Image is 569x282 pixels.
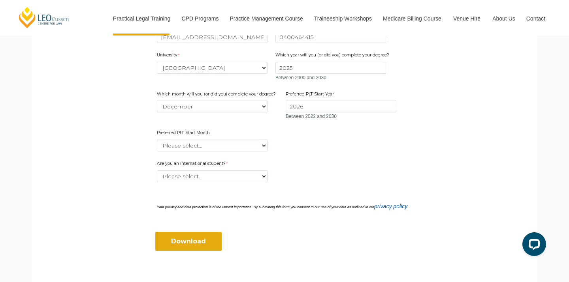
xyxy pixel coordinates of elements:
span: Between 2022 and 2030 [286,114,337,119]
i: Your privacy and data protection is of the utmost importance. By submitting this form you consent... [157,205,409,209]
label: Preferred PLT Start Month [157,130,212,138]
a: Contact [520,2,551,35]
span: Between 2000 and 2030 [275,75,326,80]
a: Medicare Billing Course [377,2,447,35]
select: Preferred PLT Start Month [157,140,268,151]
select: Which month will you (or did you) complete your degree? [157,101,268,112]
label: Are you an international student? [157,161,236,168]
input: Which year will you (or did you) complete your degree? [275,62,386,74]
a: Venue Hire [447,2,486,35]
a: Practical Legal Training [107,2,176,35]
label: Preferred PLT Start Year [286,91,336,99]
iframe: LiveChat chat widget [516,229,549,262]
select: University [157,62,268,74]
input: Email (Non-University email) [157,31,268,43]
a: About Us [486,2,520,35]
a: privacy policy [374,203,407,209]
select: Are you an international student? [157,170,268,182]
a: Traineeship Workshops [308,2,377,35]
a: [PERSON_NAME] Centre for Law [18,6,70,29]
label: Which year will you (or did you) complete your degree? [275,52,391,60]
label: Which month will you (or did you) complete your degree? [157,91,278,99]
label: University [157,52,181,60]
a: CPD Programs [175,2,224,35]
input: Preferred PLT Start Year [286,101,396,112]
a: Practice Management Course [224,2,308,35]
input: Mobile [275,31,386,43]
input: Download [155,232,222,251]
